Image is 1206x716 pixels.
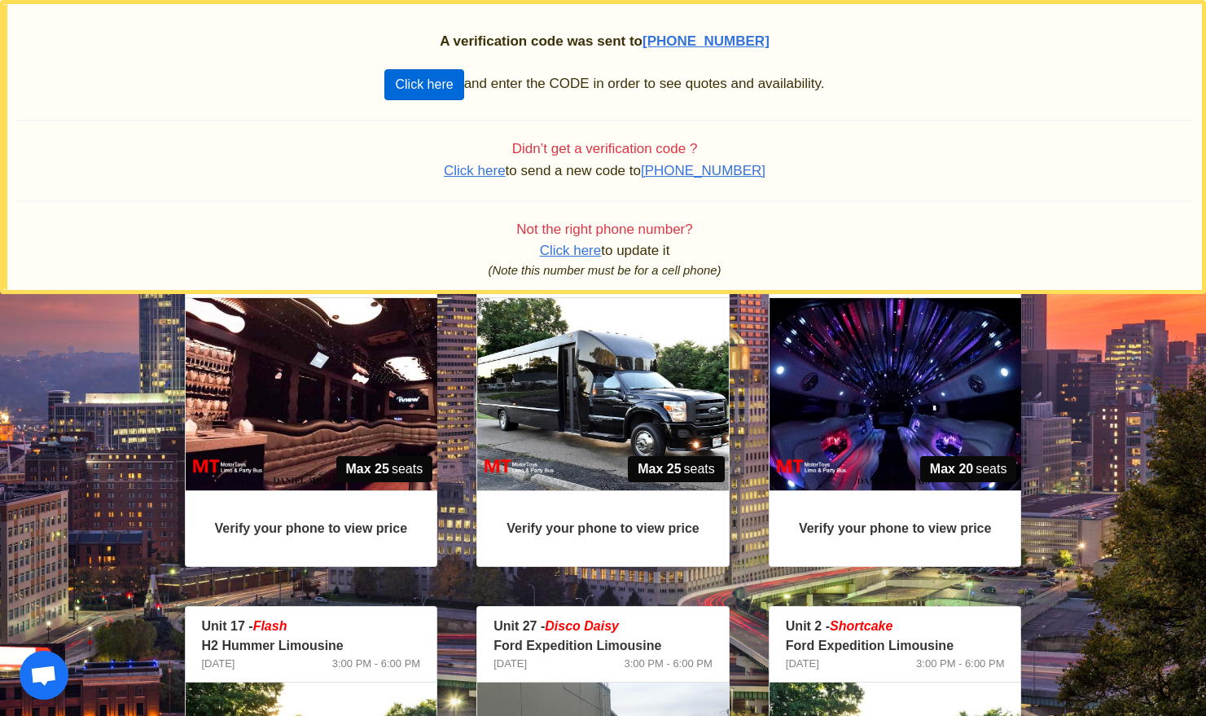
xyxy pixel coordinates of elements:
[444,163,506,178] span: Click here
[786,656,819,672] span: [DATE]
[624,656,712,672] span: 3:00 PM - 6:00 PM
[332,656,420,672] span: 3:00 PM - 6:00 PM
[17,33,1192,50] h2: A verification code was sent to
[545,619,619,633] em: Disco Daisy
[489,264,721,277] i: (Note this number must be for a cell phone)
[786,636,1005,656] p: Ford Expedition Limousine
[346,459,389,479] strong: Max 25
[507,521,699,535] strong: Verify your phone to view price
[17,222,1192,238] h4: Not the right phone number?
[920,456,1017,482] span: seats
[642,33,770,49] span: [PHONE_NUMBER]
[17,161,1192,181] p: to send a new code to
[336,456,433,482] span: seats
[202,636,421,656] p: H2 Hummer Limousine
[202,617,421,636] p: Unit 17 -
[253,619,287,633] em: Flash
[641,163,765,178] span: [PHONE_NUMBER]
[628,456,725,482] span: seats
[638,459,681,479] strong: Max 25
[186,298,437,490] img: 12%2002.jpg
[799,521,992,535] strong: Verify your phone to view price
[477,298,729,490] img: 31%2001.jpg
[930,459,973,479] strong: Max 20
[17,141,1192,157] h4: Didn’t get a verification code ?
[540,243,602,258] span: Click here
[215,521,408,535] strong: Verify your phone to view price
[770,298,1021,490] img: 09%2002.jpg
[384,69,463,100] button: Click here
[916,656,1004,672] span: 3:00 PM - 6:00 PM
[17,241,1192,261] p: to update it
[786,617,1005,636] p: Unit 2 -
[830,619,892,633] em: Shortcake
[493,656,527,672] span: [DATE]
[493,636,713,656] p: Ford Expedition Limousine
[493,617,713,636] p: Unit 27 -
[20,651,68,700] a: Open chat
[202,656,235,672] span: [DATE]
[17,69,1192,100] p: and enter the CODE in order to see quotes and availability.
